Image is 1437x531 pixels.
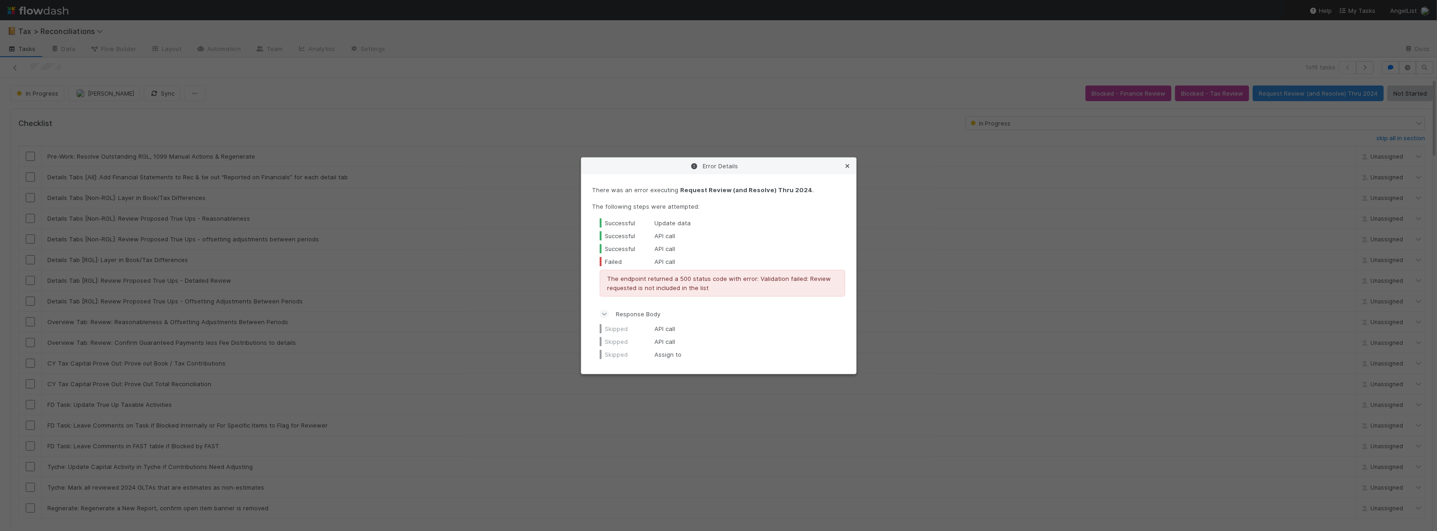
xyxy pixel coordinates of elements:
div: API call [600,257,845,266]
div: Error Details [581,158,856,174]
span: Response Body [616,309,661,319]
div: Skipped [600,350,655,359]
div: Skipped [600,337,655,346]
p: There was an error executing . [592,185,845,194]
div: Assign to [600,350,845,359]
div: API call [600,337,845,346]
p: The endpoint returned a 500 status code with error: Validation failed: Review requested is not in... [608,274,837,292]
div: Update data [600,218,845,228]
p: The following steps were attempted: [592,202,845,211]
div: API call [600,244,845,253]
div: API call [600,324,845,333]
div: Failed [600,257,655,266]
strong: Request Review (and Resolve) Thru 2024 [681,186,813,194]
div: Successful [600,244,655,253]
div: Skipped [600,324,655,333]
div: Successful [600,218,655,228]
div: Successful [600,231,655,240]
div: API call [600,231,845,240]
